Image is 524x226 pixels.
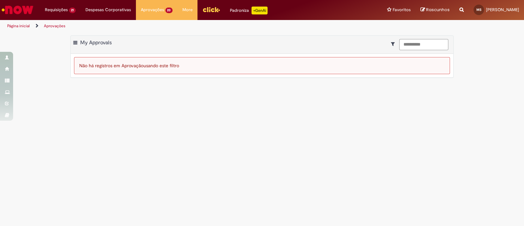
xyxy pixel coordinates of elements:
[1,3,34,16] img: ServiceNow
[426,7,450,13] span: Rascunhos
[69,8,76,13] span: 21
[182,7,193,13] span: More
[477,8,481,12] span: MS
[85,7,131,13] span: Despesas Corporativas
[5,20,345,32] ul: Trilhas de página
[393,7,411,13] span: Favoritos
[486,7,519,12] span: [PERSON_NAME]
[44,23,65,29] a: Aprovações
[230,7,268,14] div: Padroniza
[252,7,268,14] p: +GenAi
[7,23,30,29] a: Página inicial
[141,7,164,13] span: Aprovações
[421,7,450,13] a: Rascunhos
[391,42,398,46] i: Mostrar filtros para: Suas Solicitações
[45,7,68,13] span: Requisições
[165,8,173,13] span: 20
[143,63,179,69] span: usando este filtro
[80,39,112,46] span: My Approvals
[202,5,220,14] img: click_logo_yellow_360x200.png
[74,57,450,74] div: Não há registros em Aprovação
